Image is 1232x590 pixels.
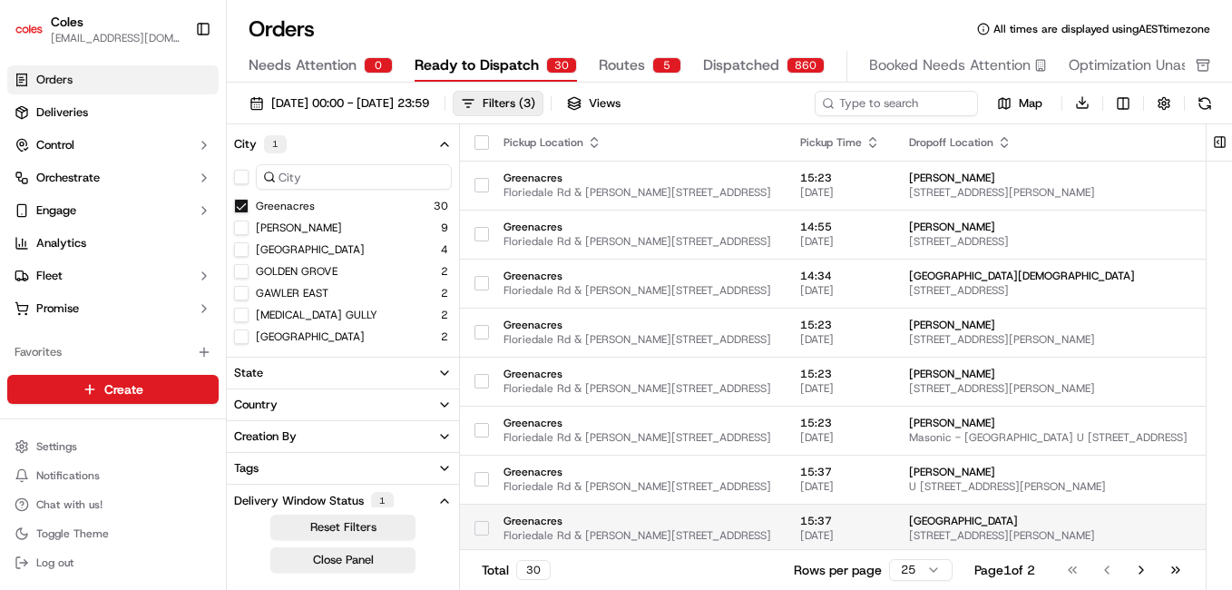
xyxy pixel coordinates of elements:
span: 15:23 [800,367,880,381]
span: Analytics [36,235,86,251]
a: 📗Knowledge Base [11,256,146,289]
span: Map [1019,95,1042,112]
div: 0 [364,57,393,74]
div: We're available if you need us! [62,192,230,206]
a: Powered byPylon [128,307,220,321]
span: U [STREET_ADDRESS][PERSON_NAME] [909,479,1188,494]
p: Welcome 👋 [18,73,330,102]
label: GOLDEN GROVE [256,264,337,279]
p: Rows per page [794,561,882,579]
input: Type to search [815,91,978,116]
span: [PERSON_NAME] [909,220,1188,234]
button: Start new chat [308,179,330,201]
div: 1 [371,492,394,510]
span: 14:34 [800,269,880,283]
span: Chat with us! [36,497,103,512]
button: Creation By [227,421,459,452]
label: Greenacres [256,199,315,213]
span: Engage [36,202,76,219]
img: Coles [15,15,44,44]
span: 30 [434,199,448,213]
span: Greenacres [504,269,771,283]
span: Floriedale Rd & [PERSON_NAME][STREET_ADDRESS] [504,283,771,298]
div: 30 [516,560,551,580]
button: Promise [7,294,219,323]
div: Pickup Time [800,135,880,150]
span: [DATE] [800,185,880,200]
span: Floriedale Rd & [PERSON_NAME][STREET_ADDRESS] [504,234,771,249]
button: Country [227,389,459,420]
span: Dispatched [703,54,779,76]
span: [PERSON_NAME] [909,171,1188,185]
span: Orchestrate [36,170,100,186]
div: Country [234,397,278,413]
span: Knowledge Base [36,263,139,281]
span: Greenacres [504,367,771,381]
span: Deliveries [36,104,88,121]
span: [STREET_ADDRESS][PERSON_NAME] [909,381,1188,396]
label: [GEOGRAPHIC_DATA] [256,329,365,344]
button: Delivery Window Status1 [227,485,459,517]
span: [STREET_ADDRESS] [909,283,1188,298]
div: Delivery Window Status [234,492,394,510]
span: 9 [441,221,448,235]
button: Chat with us! [7,492,219,517]
span: Greenacres [504,171,771,185]
span: [STREET_ADDRESS][PERSON_NAME] [909,528,1188,543]
span: [STREET_ADDRESS][PERSON_NAME] [909,332,1188,347]
div: Favorites [7,338,219,367]
span: 14:55 [800,220,880,234]
div: Filters [483,95,535,112]
button: Log out [7,550,219,575]
label: [PERSON_NAME] [256,221,342,235]
span: Greenacres [504,514,771,528]
div: Page 1 of 2 [974,561,1035,579]
img: Nash [18,18,54,54]
button: Engage [7,196,219,225]
button: Fleet [7,261,219,290]
span: 15:23 [800,318,880,332]
button: GAWLER EAST [256,286,328,300]
span: [DATE] [800,332,880,347]
img: 1736555255976-a54dd68f-1ca7-489b-9aae-adbdc363a1c4 [18,173,51,206]
h1: Orders [249,15,315,44]
div: Total [482,560,551,580]
button: City1 [227,128,459,161]
span: Pylon [181,308,220,321]
div: 1 [264,135,287,153]
div: 860 [787,57,825,74]
label: [MEDICAL_DATA] GULLY [256,308,377,322]
div: 💻 [153,265,168,280]
span: Views [589,95,621,112]
div: 📗 [18,265,33,280]
div: Creation By [234,428,297,445]
button: Coles [51,13,83,31]
span: [STREET_ADDRESS] [909,234,1188,249]
a: 💻API Documentation [146,256,298,289]
button: Settings [7,434,219,459]
span: Routes [599,54,645,76]
a: Deliveries [7,98,219,127]
span: 2 [441,286,448,300]
span: Masonic - [GEOGRAPHIC_DATA] U [STREET_ADDRESS] [909,430,1188,445]
button: Create [7,375,219,404]
span: API Documentation [171,263,291,281]
button: Reset Filters [270,515,416,540]
span: Floriedale Rd & [PERSON_NAME][STREET_ADDRESS] [504,479,771,494]
span: Greenacres [504,220,771,234]
div: Start new chat [62,173,298,192]
span: Settings [36,439,77,454]
button: Map [985,93,1054,114]
div: State [234,365,263,381]
button: Close Panel [270,547,416,573]
label: [GEOGRAPHIC_DATA] [256,242,365,257]
button: Notifications [7,463,219,488]
span: Promise [36,300,79,317]
button: Views [559,91,629,116]
button: Toggle Theme [7,521,219,546]
span: [DATE] [800,479,880,494]
button: [EMAIL_ADDRESS][DOMAIN_NAME] [51,31,181,45]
